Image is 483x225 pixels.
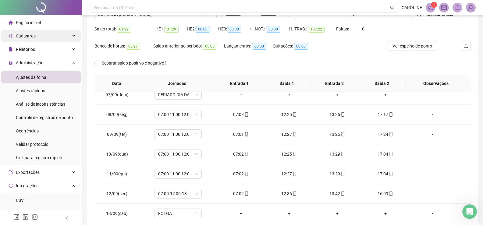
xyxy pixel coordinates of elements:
[107,171,127,176] span: 11/09(qui)
[106,191,127,196] span: 12/09(sex)
[126,43,140,50] span: 06:27
[222,210,260,217] div: +
[366,131,405,138] div: 17:24
[9,170,13,174] span: export
[16,20,41,25] span: Página inicial
[388,41,437,51] button: Ver espelho de ponto
[414,190,450,197] div: -
[388,152,393,156] span: mobile
[431,2,437,8] sup: 1
[366,91,405,98] div: +
[366,111,405,118] div: 17:17
[433,3,435,7] span: 1
[463,44,468,48] span: upload
[244,192,249,196] span: mobile
[414,171,450,177] div: -
[292,152,297,156] span: mobile
[106,152,128,156] span: 10/09(qua)
[318,131,357,138] div: 13:25
[9,34,13,38] span: user-add
[266,26,280,33] span: 00:00
[222,190,260,197] div: 07:02
[366,190,405,197] div: 16:09
[218,26,250,33] div: HE 3:
[388,192,393,196] span: mobile
[308,26,325,33] span: 107:22
[158,169,198,178] span: 07:00 11:00 12:00 17:00
[222,131,260,138] div: 07:01
[16,155,62,160] span: Link para registro rápido
[414,111,450,118] div: -
[16,60,44,65] span: Administração
[292,112,297,117] span: mobile
[158,130,198,139] span: 07:00 11:00 12:00 17:00
[9,61,13,65] span: lock
[292,172,297,176] span: mobile
[270,91,308,98] div: +
[318,190,357,197] div: 13:42
[196,26,210,33] span: 00:00
[318,111,357,118] div: 13:25
[106,211,128,216] span: 13/09(sáb)
[23,214,29,220] span: linkedin
[455,5,460,10] span: bell
[273,43,320,50] div: Quitações:
[222,171,260,177] div: 07:02
[406,75,466,92] th: Observações
[158,149,198,159] span: 07:00 11:00 12:00 17:00
[311,75,358,92] th: Entrada 2
[9,20,13,25] span: home
[366,171,405,177] div: 17:04
[222,151,260,157] div: 07:02
[158,90,198,99] span: FERIADO DIA DA INDEPENDÊNCIA
[65,216,69,220] span: left
[158,110,198,119] span: 07:00 11:00 12:00 17:00
[270,111,308,118] div: 12:25
[462,204,477,219] iframe: Intercom live chat
[392,43,432,49] span: Ver espelho de ponto
[222,111,260,118] div: 07:03
[292,132,297,136] span: mobile
[402,4,422,11] span: CAROLINE
[414,151,450,157] div: -
[366,210,405,217] div: +
[340,172,345,176] span: mobile
[16,183,38,188] span: Integrações
[94,75,139,92] th: Data
[250,26,289,33] div: H. NOT.:
[428,5,433,10] span: notification
[390,5,395,10] span: search
[441,5,447,10] span: mail
[318,171,357,177] div: 13:29
[9,184,13,188] span: sync
[270,190,308,197] div: 12:36
[336,26,350,31] span: Faltas:
[158,189,198,198] span: 07:00-12:00-13:00-16:00
[340,192,345,196] span: mobile
[215,75,263,92] th: Entrada 1
[164,26,179,33] span: 01:29
[466,3,475,12] img: 89421
[203,43,217,50] span: 05:05
[253,12,258,17] span: to
[16,170,40,175] span: Exportações
[410,80,461,87] span: Observações
[263,75,311,92] th: Saída 1
[117,26,131,33] span: 01:22
[99,60,169,66] span: Separar saldo positivo e negativo?
[187,26,218,33] div: HE 2:
[16,75,46,80] span: Ajustes da folha
[16,47,35,52] span: Relatórios
[388,172,393,176] span: mobile
[94,26,155,33] div: Saldo total:
[16,115,73,120] span: Controle de registros de ponto
[289,26,336,33] div: H. TRAB.:
[106,112,128,117] span: 08/09(seg)
[292,192,297,196] span: mobile
[252,43,266,50] span: 00:00
[222,91,260,98] div: +
[227,26,241,33] span: 00:00
[16,198,24,203] span: CSV
[270,210,308,217] div: +
[16,88,45,93] span: Ajustes rápidos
